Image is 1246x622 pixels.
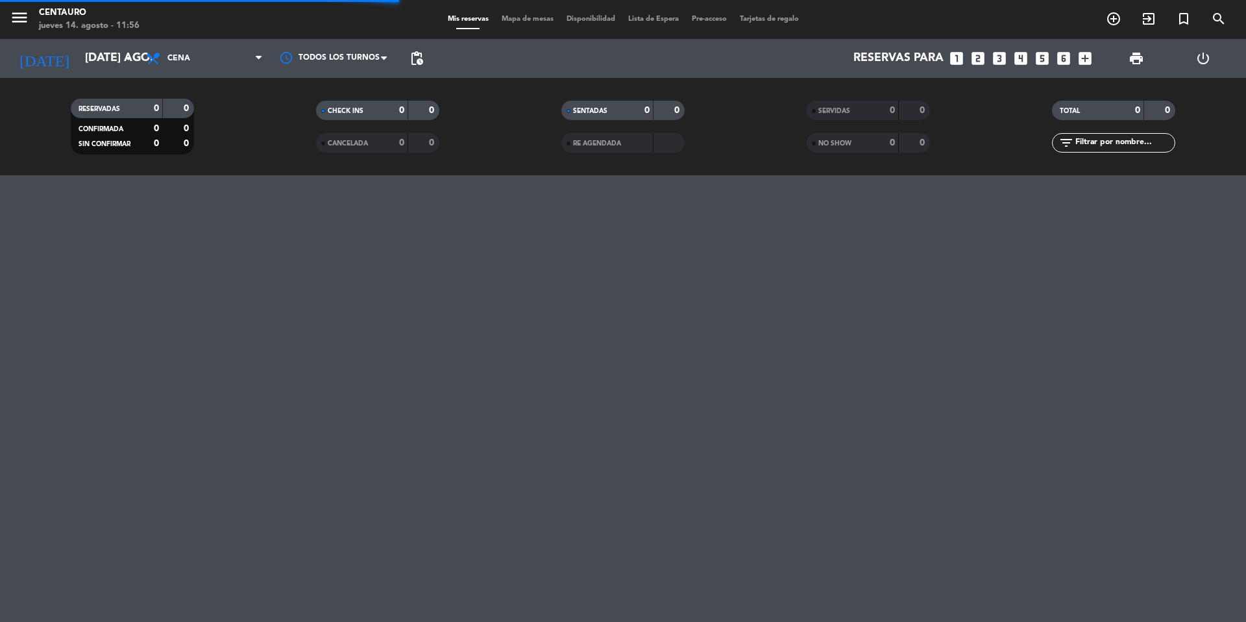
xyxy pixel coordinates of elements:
[328,140,368,147] span: CANCELADA
[1176,11,1191,27] i: turned_in_not
[733,16,805,23] span: Tarjetas de regalo
[441,16,495,23] span: Mis reservas
[399,106,404,115] strong: 0
[429,138,437,147] strong: 0
[39,19,140,32] div: jueves 14. agosto - 11:56
[495,16,560,23] span: Mapa de mesas
[1141,11,1156,27] i: exit_to_app
[853,52,944,65] span: Reservas para
[674,106,682,115] strong: 0
[10,8,29,27] i: menu
[1074,136,1175,150] input: Filtrar por nombre...
[1211,11,1227,27] i: search
[818,140,851,147] span: NO SHOW
[154,104,159,113] strong: 0
[1135,106,1140,115] strong: 0
[1012,50,1029,67] i: looks_4
[573,140,621,147] span: RE AGENDADA
[121,51,136,66] i: arrow_drop_down
[154,139,159,148] strong: 0
[890,138,895,147] strong: 0
[970,50,986,67] i: looks_two
[79,141,130,147] span: SIN CONFIRMAR
[167,54,190,63] span: Cena
[1060,108,1080,114] span: TOTAL
[1055,50,1072,67] i: looks_6
[79,126,123,132] span: CONFIRMADA
[1058,135,1074,151] i: filter_list
[948,50,965,67] i: looks_one
[1169,39,1236,78] div: LOG OUT
[10,8,29,32] button: menu
[1106,11,1121,27] i: add_circle_outline
[560,16,622,23] span: Disponibilidad
[79,106,120,112] span: RESERVADAS
[1077,50,1093,67] i: add_box
[890,106,895,115] strong: 0
[818,108,850,114] span: SERVIDAS
[1195,51,1211,66] i: power_settings_new
[991,50,1008,67] i: looks_3
[622,16,685,23] span: Lista de Espera
[154,124,159,133] strong: 0
[644,106,650,115] strong: 0
[184,124,191,133] strong: 0
[920,106,927,115] strong: 0
[1034,50,1051,67] i: looks_5
[184,139,191,148] strong: 0
[685,16,733,23] span: Pre-acceso
[10,44,79,73] i: [DATE]
[39,6,140,19] div: Centauro
[328,108,363,114] span: CHECK INS
[429,106,437,115] strong: 0
[399,138,404,147] strong: 0
[184,104,191,113] strong: 0
[1129,51,1144,66] span: print
[1165,106,1173,115] strong: 0
[409,51,424,66] span: pending_actions
[573,108,607,114] span: SENTADAS
[920,138,927,147] strong: 0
